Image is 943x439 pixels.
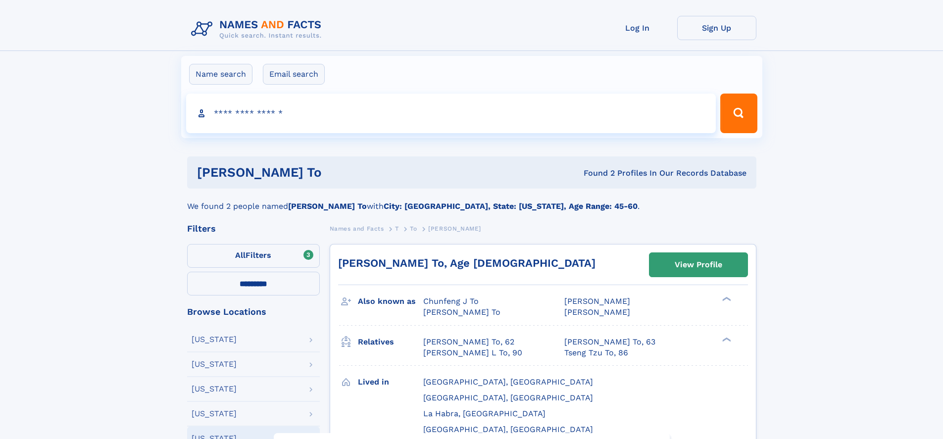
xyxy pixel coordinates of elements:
[288,201,367,211] b: [PERSON_NAME] To
[384,201,638,211] b: City: [GEOGRAPHIC_DATA], State: [US_STATE], Age Range: 45-60
[197,166,453,179] h1: [PERSON_NAME] To
[189,64,252,85] label: Name search
[720,94,757,133] button: Search Button
[395,225,399,232] span: T
[423,393,593,402] span: [GEOGRAPHIC_DATA], [GEOGRAPHIC_DATA]
[598,16,677,40] a: Log In
[186,94,716,133] input: search input
[720,296,732,302] div: ❯
[395,222,399,235] a: T
[720,336,732,342] div: ❯
[423,307,500,317] span: [PERSON_NAME] To
[330,222,384,235] a: Names and Facts
[423,347,522,358] a: [PERSON_NAME] L To, 90
[187,224,320,233] div: Filters
[338,257,596,269] a: [PERSON_NAME] To, Age [DEMOGRAPHIC_DATA]
[677,16,756,40] a: Sign Up
[675,253,722,276] div: View Profile
[192,360,237,368] div: [US_STATE]
[423,377,593,387] span: [GEOGRAPHIC_DATA], [GEOGRAPHIC_DATA]
[192,336,237,343] div: [US_STATE]
[358,334,423,350] h3: Relatives
[423,296,479,306] span: Chunfeng J To
[428,225,481,232] span: [PERSON_NAME]
[358,374,423,390] h3: Lived in
[452,168,746,179] div: Found 2 Profiles In Our Records Database
[564,337,655,347] a: [PERSON_NAME] To, 63
[564,307,630,317] span: [PERSON_NAME]
[649,253,747,277] a: View Profile
[187,244,320,268] label: Filters
[187,307,320,316] div: Browse Locations
[564,347,628,358] a: Tseng Tzu To, 86
[410,225,417,232] span: To
[423,337,514,347] a: [PERSON_NAME] To, 62
[564,296,630,306] span: [PERSON_NAME]
[192,410,237,418] div: [US_STATE]
[235,250,246,260] span: All
[263,64,325,85] label: Email search
[192,385,237,393] div: [US_STATE]
[410,222,417,235] a: To
[423,425,593,434] span: [GEOGRAPHIC_DATA], [GEOGRAPHIC_DATA]
[423,409,546,418] span: La Habra, [GEOGRAPHIC_DATA]
[187,189,756,212] div: We found 2 people named with .
[187,16,330,43] img: Logo Names and Facts
[358,293,423,310] h3: Also known as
